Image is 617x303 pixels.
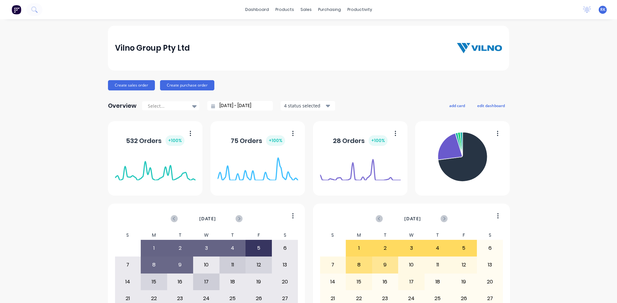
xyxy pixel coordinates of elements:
div: 20 [272,274,298,290]
div: 9 [372,257,398,273]
a: dashboard [242,5,272,14]
div: 13 [477,257,503,273]
div: 13 [272,257,298,273]
div: 6 [477,240,503,256]
div: S [115,231,141,240]
div: 1 [141,240,167,256]
div: 15 [141,274,167,290]
div: 3 [193,240,219,256]
div: 10 [193,257,219,273]
div: 20 [477,274,503,290]
div: + 100 % [266,135,285,146]
div: 4 [220,240,246,256]
div: S [272,231,298,240]
div: 5 [246,240,272,256]
div: 14 [320,274,346,290]
div: 11 [220,257,246,273]
span: [DATE] [199,215,216,222]
span: RK [600,7,605,13]
div: T [219,231,246,240]
img: Factory [12,5,21,14]
div: 11 [425,257,451,273]
div: 9 [167,257,193,273]
div: 4 [425,240,451,256]
div: 18 [220,274,246,290]
div: 532 Orders [126,135,184,146]
div: S [320,231,346,240]
button: Create sales order [108,80,155,90]
div: M [141,231,167,240]
div: W [193,231,219,240]
div: 7 [115,257,141,273]
div: 15 [346,274,372,290]
div: T [372,231,398,240]
button: Create purchase order [160,80,214,90]
span: [DATE] [404,215,421,222]
div: Overview [108,99,137,112]
div: + 100 % [165,135,184,146]
div: 19 [246,274,272,290]
div: 16 [372,274,398,290]
div: 8 [141,257,167,273]
div: 2 [167,240,193,256]
div: 75 Orders [231,135,285,146]
div: W [398,231,425,240]
div: 1 [346,240,372,256]
div: 14 [115,274,141,290]
button: 4 status selected [281,101,335,111]
div: 16 [167,274,193,290]
div: 17 [193,274,219,290]
div: 3 [398,240,424,256]
div: 2 [372,240,398,256]
div: 28 Orders [333,135,388,146]
button: edit dashboard [473,101,509,110]
div: 6 [272,240,298,256]
div: 19 [451,274,477,290]
div: 4 status selected [284,102,325,109]
div: productivity [344,5,375,14]
div: F [246,231,272,240]
div: Vilno Group Pty Ltd [115,42,190,55]
div: T [167,231,193,240]
div: 12 [246,257,272,273]
div: S [477,231,503,240]
div: 12 [451,257,477,273]
div: + 100 % [369,135,388,146]
button: add card [445,101,469,110]
img: Vilno Group Pty Ltd [457,43,502,53]
div: 18 [425,274,451,290]
div: 10 [398,257,424,273]
div: 7 [320,257,346,273]
div: F [451,231,477,240]
div: purchasing [315,5,344,14]
div: products [272,5,297,14]
div: 17 [398,274,424,290]
div: 8 [346,257,372,273]
div: T [425,231,451,240]
div: sales [297,5,315,14]
div: 5 [451,240,477,256]
div: M [346,231,372,240]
